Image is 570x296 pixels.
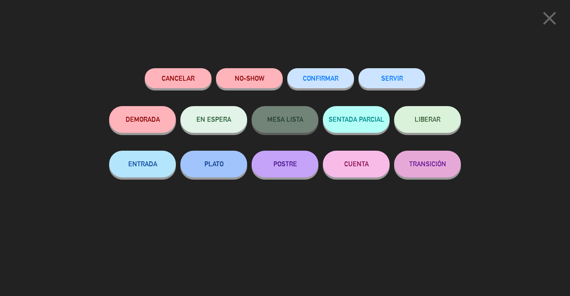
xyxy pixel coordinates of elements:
[538,7,561,29] i: close
[180,106,247,133] button: EN ESPERA
[303,74,338,82] span: CONFIRMAR
[323,106,390,133] button: SENTADA PARCIAL
[109,151,176,177] button: ENTRADA
[252,151,318,177] button: POSTRE
[109,106,176,133] button: DEMORADA
[145,68,212,88] button: Cancelar
[180,151,247,177] button: PLATO
[287,68,354,88] button: CONFIRMAR
[358,68,425,88] button: SERVIR
[536,7,563,33] button: close
[394,106,461,133] button: LIBERAR
[415,115,440,123] span: LIBERAR
[323,151,390,177] button: CUENTA
[216,68,283,88] button: NO-SHOW
[252,106,318,133] button: MESA LISTA
[394,151,461,177] button: TRANSICIÓN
